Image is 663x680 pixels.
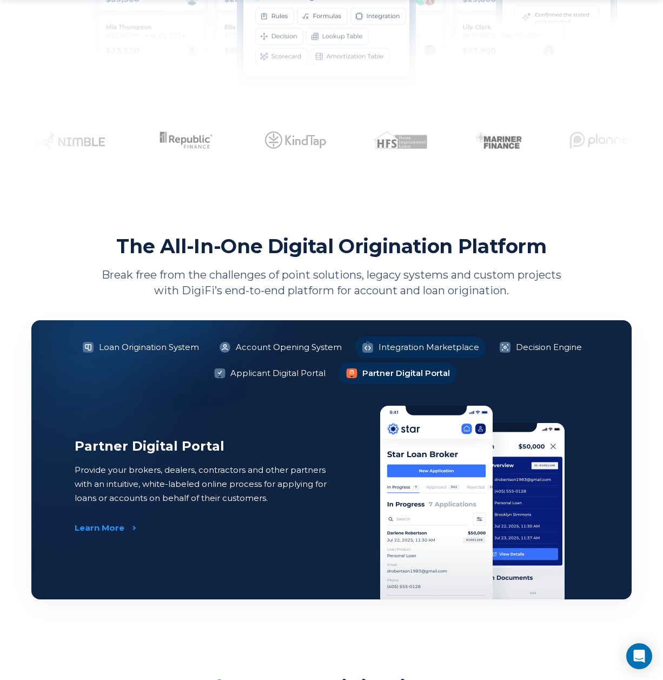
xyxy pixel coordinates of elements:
img: Client Logo 3 [265,131,326,149]
p: Break free from the challenges of point solutions, legacy systems and custom projects with DigiFi... [96,267,567,299]
img: Partner Digital Portal [380,406,577,599]
h2: The All-In-One Digital Origination Platform [116,234,547,259]
li: Loan Origination System [75,336,205,358]
li: Partner Digital Portal [339,362,456,384]
div: Open Intercom Messenger [626,643,652,669]
div: Learn More [75,523,124,533]
li: Decision Engine [492,336,588,358]
img: Client Logo 4 [374,131,427,149]
img: Client Logo 5 [475,131,522,149]
p: Provide your brokers, dealers, contractors and other partners with an intuitive, white-labeled on... [75,463,331,505]
img: Client Logo 1 [31,131,105,149]
li: Account Opening System [212,336,348,358]
h2: Partner Digital Portal [75,438,331,454]
li: Applicant Digital Portal [207,362,332,384]
li: Integration Marketplace [355,336,486,358]
img: Client Logo 6 [569,131,640,149]
img: Client Logo 2 [153,131,217,149]
a: Learn More [75,523,132,533]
